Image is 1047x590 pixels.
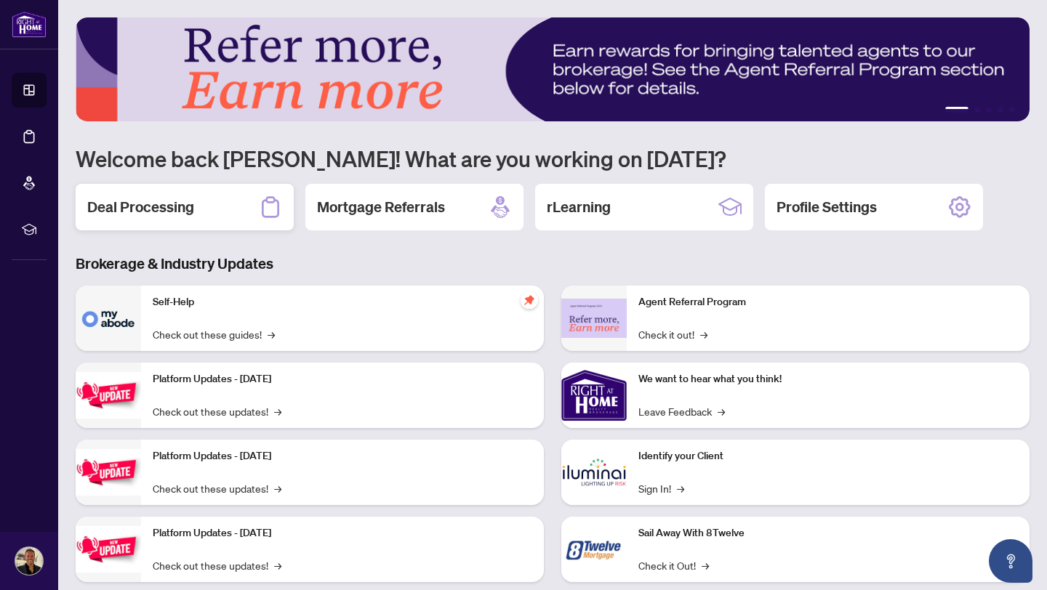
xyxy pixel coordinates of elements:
button: 4 [998,107,1003,113]
button: 3 [986,107,992,113]
span: → [702,557,709,573]
img: logo [12,11,47,38]
button: 5 [1009,107,1015,113]
a: Check it out!→ [638,326,707,342]
img: Platform Updates - June 23, 2025 [76,526,141,572]
button: 1 [945,107,968,113]
a: Check out these updates!→ [153,480,281,496]
img: We want to hear what you think! [561,363,627,428]
span: → [274,557,281,573]
h2: rLearning [547,197,611,217]
button: Open asap [989,539,1032,583]
button: 2 [974,107,980,113]
a: Check out these guides!→ [153,326,275,342]
a: Check it Out!→ [638,557,709,573]
p: We want to hear what you think! [638,371,1018,387]
img: Self-Help [76,286,141,351]
span: → [274,403,281,419]
img: Platform Updates - July 21, 2025 [76,372,141,418]
span: → [677,480,684,496]
p: Identify your Client [638,448,1018,464]
p: Self-Help [153,294,532,310]
a: Check out these updates!→ [153,557,281,573]
a: Check out these updates!→ [153,403,281,419]
p: Sail Away With 8Twelve [638,525,1018,541]
h3: Brokerage & Industry Updates [76,254,1030,274]
img: Identify your Client [561,440,627,505]
p: Platform Updates - [DATE] [153,525,532,541]
span: → [274,480,281,496]
span: pushpin [521,291,538,309]
h2: Deal Processing [87,197,194,217]
span: → [268,326,275,342]
a: Sign In!→ [638,480,684,496]
h2: Profile Settings [777,197,877,217]
img: Slide 0 [76,17,1030,121]
p: Agent Referral Program [638,294,1018,310]
span: → [700,326,707,342]
a: Leave Feedback→ [638,403,725,419]
img: Sail Away With 8Twelve [561,517,627,582]
p: Platform Updates - [DATE] [153,371,532,387]
h2: Mortgage Referrals [317,197,445,217]
img: Profile Icon [15,547,43,575]
img: Platform Updates - July 8, 2025 [76,449,141,495]
h1: Welcome back [PERSON_NAME]! What are you working on [DATE]? [76,145,1030,172]
p: Platform Updates - [DATE] [153,448,532,464]
span: → [718,403,725,419]
img: Agent Referral Program [561,299,627,339]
